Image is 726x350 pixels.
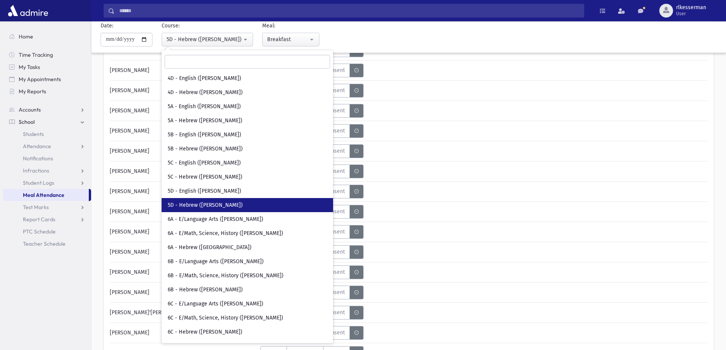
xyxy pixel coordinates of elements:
[168,117,242,125] span: 5A - Hebrew ([PERSON_NAME])
[328,288,345,296] span: Absent
[168,131,241,139] span: 5B - English ([PERSON_NAME])
[3,104,91,116] a: Accounts
[267,35,308,43] div: Breakfast
[167,35,242,43] div: 5D - Hebrew ([PERSON_NAME])
[110,248,149,256] span: [PERSON_NAME]
[328,147,345,155] span: Absent
[3,152,91,165] a: Notifications
[23,167,49,174] span: Infractions
[328,86,345,94] span: Absent
[168,286,243,294] span: 6B - Hebrew ([PERSON_NAME])
[19,64,40,70] span: My Tasks
[115,4,584,18] input: Search
[110,127,149,135] span: [PERSON_NAME]
[23,192,64,198] span: Meal Attendance
[168,216,263,223] span: 6A - E/Language Arts ([PERSON_NAME])
[23,131,44,137] span: Students
[168,75,241,82] span: 4D - English ([PERSON_NAME])
[6,3,50,18] img: AdmirePro
[262,33,319,46] button: Breakfast
[168,89,243,96] span: 4D - Hebrew ([PERSON_NAME])
[19,118,35,125] span: School
[676,11,706,17] span: User
[262,22,275,30] label: Meal:
[168,201,243,209] span: 5D - Hebrew ([PERSON_NAME])
[23,179,54,186] span: Student Logs
[328,66,345,74] span: Absent
[168,173,242,181] span: 5C - Hebrew ([PERSON_NAME])
[19,88,46,95] span: My Reports
[101,22,113,30] label: Date:
[328,248,345,256] span: Absent
[328,308,345,316] span: Absent
[328,107,345,115] span: Absent
[328,228,345,236] span: Absent
[3,73,91,85] a: My Appointments
[3,61,91,73] a: My Tasks
[23,204,49,211] span: Test Marks
[110,147,149,155] span: [PERSON_NAME]
[328,268,345,276] span: Absent
[3,49,91,61] a: Time Tracking
[328,187,345,195] span: Absent
[110,228,149,236] span: [PERSON_NAME]
[168,258,264,265] span: 6B - E/Language Arts ([PERSON_NAME])
[3,238,91,250] a: Teacher Schedule
[3,177,91,189] a: Student Logs
[23,216,55,223] span: Report Cards
[3,128,91,140] a: Students
[110,288,149,296] span: [PERSON_NAME]
[110,167,149,175] span: [PERSON_NAME]
[168,244,252,251] span: 6A - Hebrew ([GEOGRAPHIC_DATA])
[110,329,149,337] span: [PERSON_NAME]
[3,225,91,238] a: PTC Schedule
[328,329,345,337] span: Absent
[328,167,345,175] span: Absent
[3,165,91,177] a: Infractions
[19,76,61,83] span: My Appointments
[23,155,53,162] span: Notifications
[23,228,56,235] span: PTC Schedule
[165,55,330,69] input: Search
[676,5,706,11] span: rlkesserman
[110,187,149,195] span: [PERSON_NAME]
[19,106,41,113] span: Accounts
[168,314,283,322] span: 6C - E/Math, Science, History ([PERSON_NAME])
[110,308,190,316] span: [PERSON_NAME]'[PERSON_NAME]
[3,201,91,213] a: Test Marks
[110,86,149,94] span: [PERSON_NAME]
[23,240,66,247] span: Teacher Schedule
[168,187,241,195] span: 5D - English ([PERSON_NAME])
[3,116,91,128] a: School
[162,22,179,30] label: Course:
[19,33,33,40] span: Home
[3,213,91,225] a: Report Cards
[328,208,345,216] span: Absent
[3,140,91,152] a: Attendance
[23,143,51,150] span: Attendance
[168,145,243,153] span: 5B - Hebrew ([PERSON_NAME])
[3,85,91,97] a: My Reports
[110,268,149,276] span: [PERSON_NAME]
[168,103,241,110] span: 5A - English ([PERSON_NAME])
[110,66,149,74] span: [PERSON_NAME]
[168,272,284,280] span: 6B - E/Math, Science, History ([PERSON_NAME])
[110,208,149,216] span: [PERSON_NAME]
[168,328,242,336] span: 6C - Hebrew ([PERSON_NAME])
[19,51,53,58] span: Time Tracking
[168,159,241,167] span: 5C - English ([PERSON_NAME])
[328,127,345,135] span: Absent
[3,30,91,43] a: Home
[3,189,89,201] a: Meal Attendance
[110,107,149,115] span: [PERSON_NAME]
[168,300,263,308] span: 6C - E/Language Arts ([PERSON_NAME])
[168,230,283,237] span: 6A - E/Math, Science, History ([PERSON_NAME])
[162,33,253,46] button: 5D - Hebrew (Mrs. Spiegel)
